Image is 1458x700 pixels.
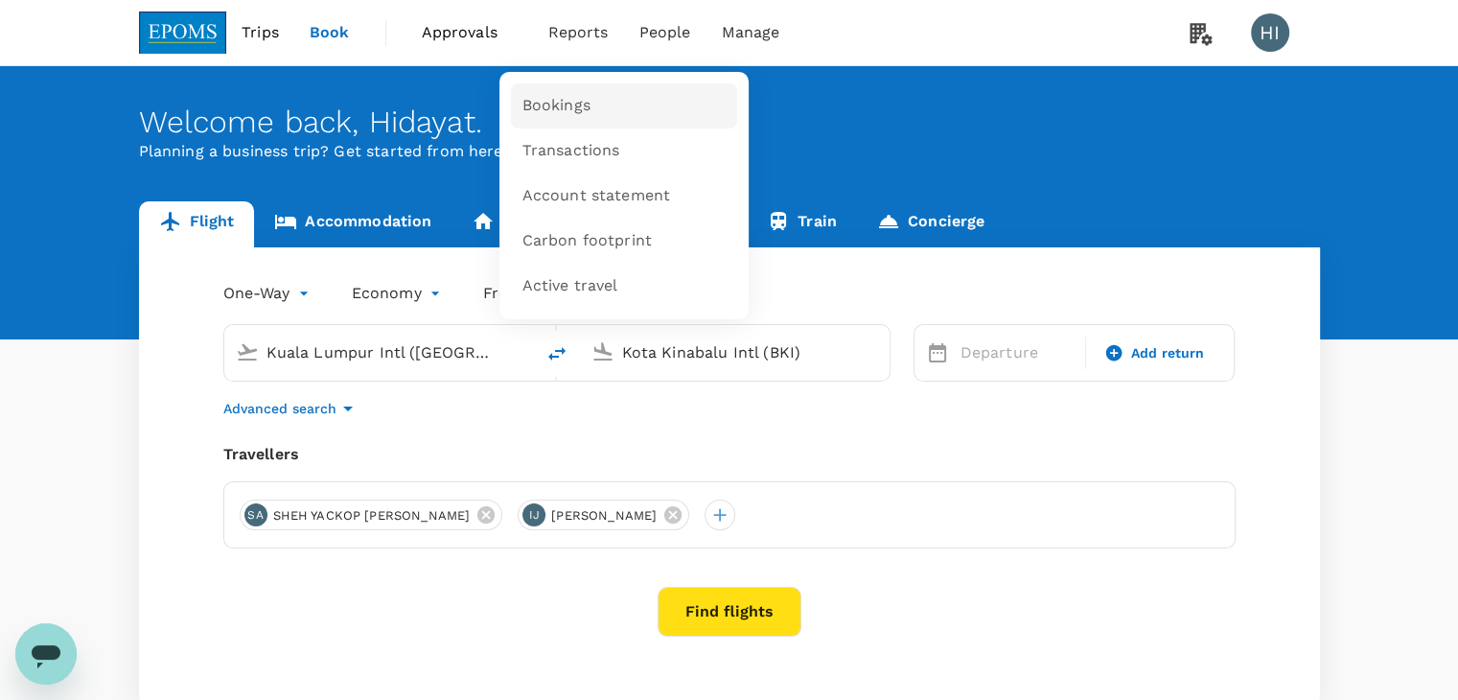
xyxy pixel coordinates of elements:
[139,105,1320,140] div: Welcome back , Hidayat .
[139,12,227,54] img: EPOMS SDN BHD
[240,500,503,530] div: SASHEH YACKOP [PERSON_NAME]
[1131,343,1205,363] span: Add return
[451,201,598,247] a: Long stay
[352,278,445,309] div: Economy
[511,219,737,264] a: Carbon footprint
[521,350,524,354] button: Open
[522,95,590,117] span: Bookings
[15,623,77,685] iframe: Button to launch messaging window
[721,21,779,44] span: Manage
[960,341,1074,364] p: Departure
[266,338,494,367] input: Depart from
[548,21,609,44] span: Reports
[511,128,737,174] a: Transactions
[522,275,618,297] span: Active travel
[522,140,620,162] span: Transactions
[483,282,705,305] button: Frequent flyer programme
[262,506,482,525] span: SHEH YACKOP [PERSON_NAME]
[522,230,652,252] span: Carbon footprint
[534,331,580,377] button: delete
[658,587,801,637] button: Find flights
[522,185,671,207] span: Account statement
[511,174,737,219] a: Account statement
[511,83,737,128] a: Bookings
[223,397,359,420] button: Advanced search
[242,21,279,44] span: Trips
[223,399,336,418] p: Advanced search
[518,500,689,530] div: IJ[PERSON_NAME]
[483,282,682,305] p: Frequent flyer programme
[639,21,691,44] span: People
[747,201,857,247] a: Train
[1251,13,1289,52] div: HI
[522,503,545,526] div: IJ
[254,201,451,247] a: Accommodation
[139,201,255,247] a: Flight
[422,21,518,44] span: Approvals
[223,443,1236,466] div: Travellers
[540,506,668,525] span: [PERSON_NAME]
[511,264,737,309] a: Active travel
[876,350,880,354] button: Open
[223,278,313,309] div: One-Way
[622,338,849,367] input: Going to
[310,21,350,44] span: Book
[857,201,1005,247] a: Concierge
[139,140,1320,163] p: Planning a business trip? Get started from here.
[244,503,267,526] div: SA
